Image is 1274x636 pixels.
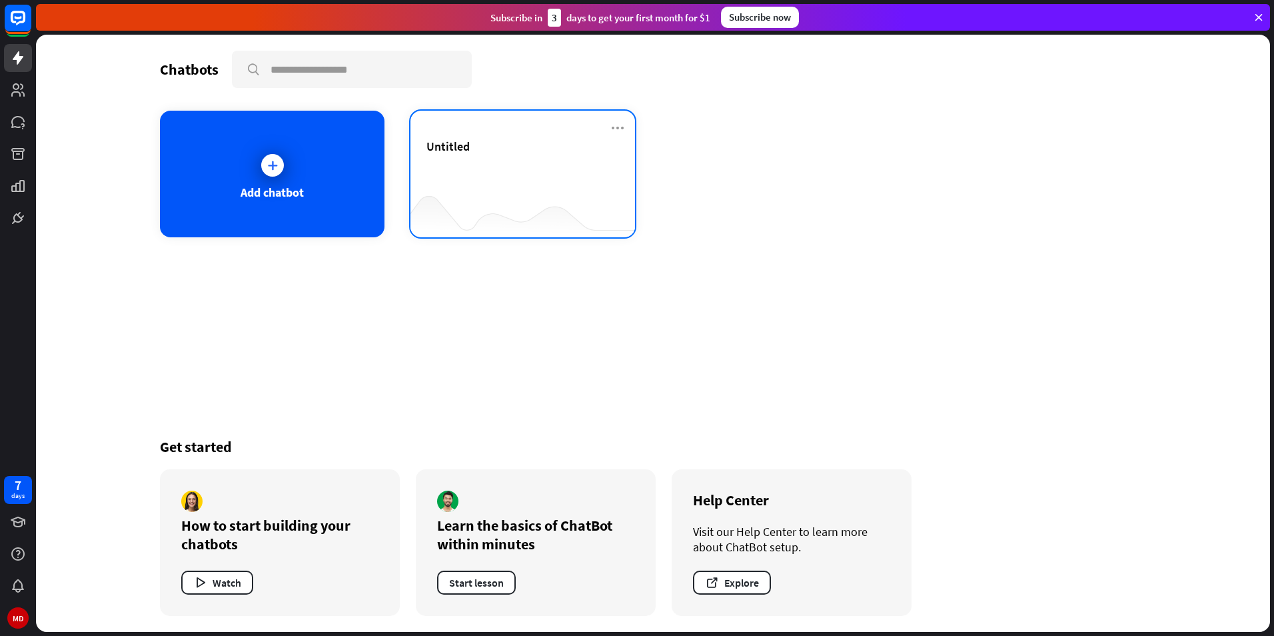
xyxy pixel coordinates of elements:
button: Watch [181,571,253,595]
button: Open LiveChat chat widget [11,5,51,45]
div: 3 [548,9,561,27]
div: Subscribe now [721,7,799,28]
div: 7 [15,479,21,491]
img: author [437,491,458,512]
div: How to start building your chatbots [181,516,378,553]
div: Add chatbot [241,185,304,200]
div: Get started [160,437,1146,456]
button: Explore [693,571,771,595]
a: 7 days [4,476,32,504]
div: Visit our Help Center to learn more about ChatBot setup. [693,524,890,555]
button: Start lesson [437,571,516,595]
div: Help Center [693,491,890,509]
span: Untitled [426,139,470,154]
div: MD [7,607,29,629]
div: Chatbots [160,60,219,79]
div: Learn the basics of ChatBot within minutes [437,516,634,553]
div: days [11,491,25,501]
img: author [181,491,203,512]
div: Subscribe in days to get your first month for $1 [490,9,710,27]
